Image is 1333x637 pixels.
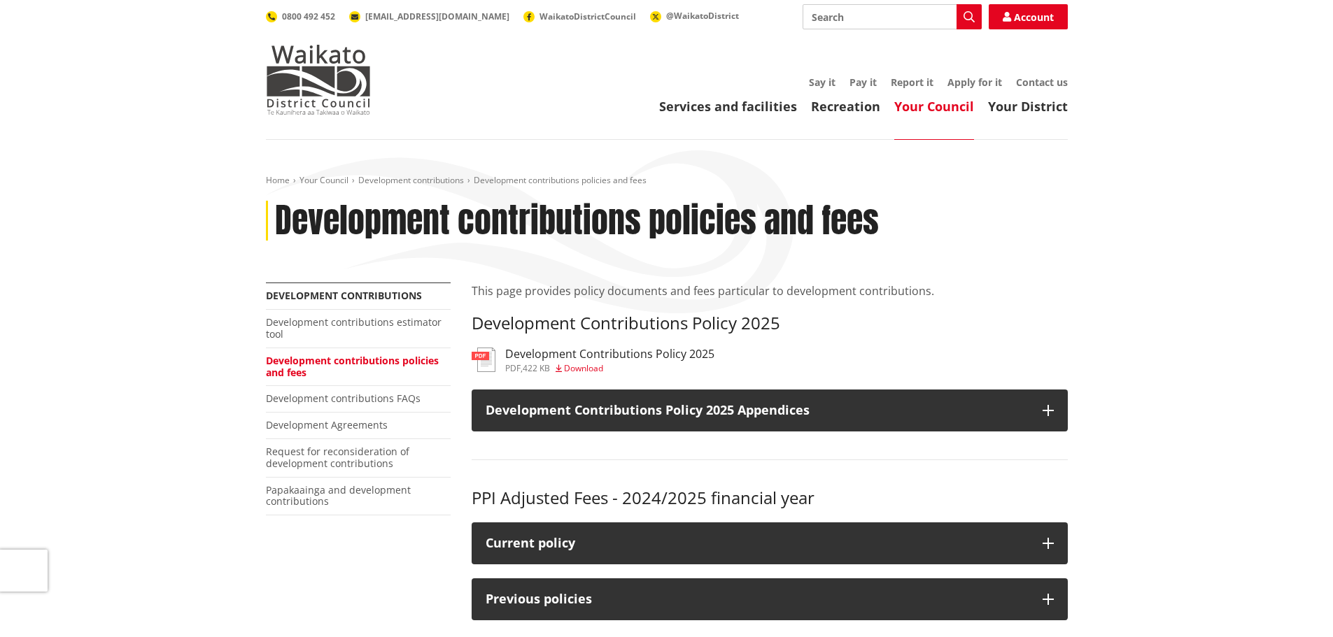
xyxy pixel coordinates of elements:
[266,10,335,22] a: 0800 492 452
[894,98,974,115] a: Your Council
[849,76,877,89] a: Pay it
[472,348,495,372] img: document-pdf.svg
[989,4,1068,29] a: Account
[275,201,879,241] h1: Development contributions policies and fees
[811,98,880,115] a: Recreation
[472,389,1068,431] button: Development Contributions Policy 2025 Appendices
[358,174,464,186] a: Development contributions
[266,175,1068,187] nav: breadcrumb
[266,445,409,470] a: Request for reconsideration of development contributions
[472,348,714,373] a: Development Contributions Policy 2025 pdf,422 KB Download
[523,10,636,22] a: WaikatoDistrictCouncil
[809,76,835,89] a: Say it
[505,362,521,374] span: pdf
[523,362,550,374] span: 422 KB
[472,313,1068,334] h3: Development Contributions Policy 2025
[266,392,421,405] a: Development contributions FAQs
[505,348,714,361] h3: Development Contributions Policy 2025
[349,10,509,22] a: [EMAIL_ADDRESS][DOMAIN_NAME]
[266,289,422,302] a: Development contributions
[474,174,647,186] span: Development contributions policies and fees
[988,98,1068,115] a: Your District
[505,364,714,373] div: ,
[266,174,290,186] a: Home
[564,362,603,374] span: Download
[299,174,348,186] a: Your Council
[650,10,739,22] a: @WaikatoDistrict
[472,578,1068,620] button: Previous policies
[266,315,442,341] a: Development contributions estimator tool
[266,418,388,431] a: Development Agreements
[659,98,797,115] a: Services and facilities
[266,354,439,379] a: Development contributions policies and fees
[472,522,1068,564] button: Current policy
[539,10,636,22] span: WaikatoDistrictCouncil
[947,76,1002,89] a: Apply for it
[486,403,1029,417] h3: Development Contributions Policy 2025 Appendices
[365,10,509,22] span: [EMAIL_ADDRESS][DOMAIN_NAME]
[486,592,1029,606] div: Previous policies
[486,536,1029,550] div: Current policy
[803,4,982,29] input: Search input
[1016,76,1068,89] a: Contact us
[282,10,335,22] span: 0800 492 452
[666,10,739,22] span: @WaikatoDistrict
[891,76,933,89] a: Report it
[266,483,411,508] a: Papakaainga and development contributions
[266,45,371,115] img: Waikato District Council - Te Kaunihera aa Takiwaa o Waikato
[472,282,1068,299] p: This page provides policy documents and fees particular to development contributions.
[472,488,1068,508] h3: PPI Adjusted Fees - 2024/2025 financial year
